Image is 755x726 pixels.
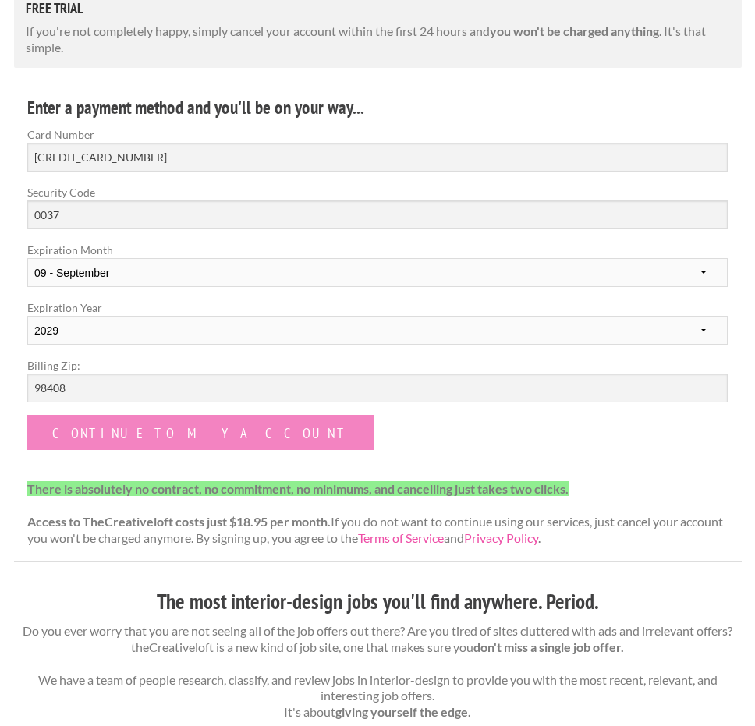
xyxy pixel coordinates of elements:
[14,587,742,617] h3: The most interior-design jobs you'll find anywhere. Period.
[27,258,728,287] select: Expiration Month
[27,316,728,345] select: Expiration Year
[27,415,374,450] input: Continue to my account
[27,95,728,120] h4: Enter a payment method and you'll be on your way...
[27,126,728,143] label: Card Number
[27,242,728,299] label: Expiration Month
[358,530,444,545] a: Terms of Service
[490,23,659,38] strong: you won't be charged anything
[26,23,730,56] p: If you're not completely happy, simply cancel your account within the first 24 hours and . It's t...
[14,623,742,721] p: Do you ever worry that you are not seeing all of the job offers out there? Are you tired of sites...
[27,481,728,546] p: If you do not want to continue using our services, just cancel your account you won't be charged ...
[335,704,471,719] strong: giving yourself the edge.
[473,639,624,654] strong: don't miss a single job offer.
[26,2,730,16] h5: free trial
[27,357,728,374] label: Billing Zip:
[27,184,728,200] label: Security Code
[27,514,331,529] strong: Access to TheCreativeloft costs just $18.95 per month.
[27,299,728,357] label: Expiration Year
[464,530,538,545] a: Privacy Policy
[27,481,569,496] strong: There is absolutely no contract, no commitment, no minimums, and cancelling just takes two clicks.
